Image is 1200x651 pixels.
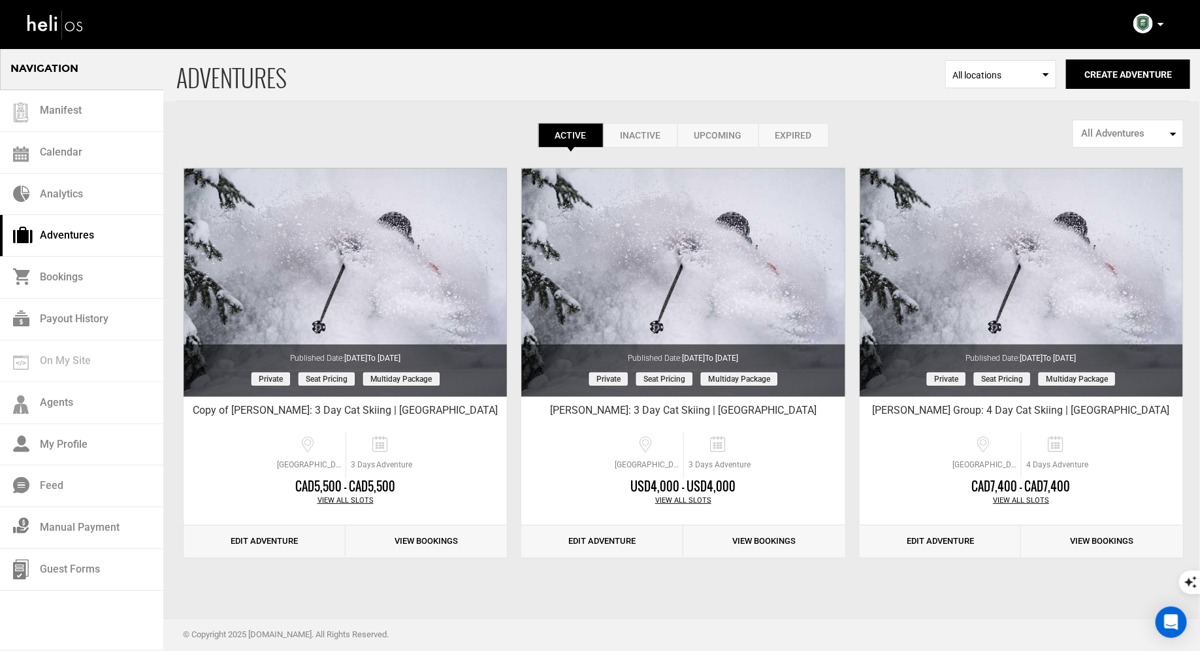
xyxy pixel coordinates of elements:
span: [GEOGRAPHIC_DATA], [GEOGRAPHIC_DATA], [GEOGRAPHIC_DATA] [611,459,683,471]
a: Active [538,123,604,148]
span: Private [927,373,965,386]
div: View All Slots [184,495,507,506]
div: View All Slots [860,495,1183,506]
img: img_914089d2ea0ec020b89560808c702c50.jpg [1133,14,1153,33]
span: All locations [952,69,1049,82]
span: [GEOGRAPHIC_DATA], [GEOGRAPHIC_DATA], [GEOGRAPHIC_DATA] [949,459,1021,471]
button: All Adventures [1073,120,1184,148]
span: Seat Pricing [636,373,692,386]
span: [DATE] [344,354,400,363]
span: Private [589,373,628,386]
a: View Bookings [1021,526,1183,558]
a: Inactive [604,123,677,148]
a: Upcoming [677,123,758,148]
div: [PERSON_NAME] Group: 4 Day Cat Skiing | [GEOGRAPHIC_DATA] [860,403,1183,423]
button: Create Adventure [1066,59,1190,89]
div: Published Date: [521,344,845,364]
div: CAD7,400 - CAD7,400 [860,478,1183,495]
span: ADVENTURES [176,48,945,101]
img: guest-list.svg [11,103,31,122]
a: Edit Adventure [184,526,346,558]
a: Edit Adventure [860,526,1022,558]
span: 3 Days Adventure [684,459,755,471]
span: Select box activate [945,60,1056,88]
a: Expired [758,123,829,148]
span: All Adventures [1081,127,1167,141]
div: View All Slots [521,495,845,506]
span: to [DATE] [1043,354,1077,363]
img: on_my_site.svg [13,356,29,370]
span: 3 Days Adventure [346,459,417,471]
span: Multiday package [701,373,777,386]
span: 4 Days Adventure [1022,459,1093,471]
span: [DATE] [1020,354,1077,363]
img: heli-logo [26,7,85,42]
span: Multiday package [363,373,440,386]
a: View Bookings [346,526,508,558]
span: [DATE] [682,354,738,363]
a: View Bookings [683,526,845,558]
img: calendar.svg [13,146,29,162]
span: Multiday package [1039,373,1115,386]
div: USD4,000 - USD4,000 [521,478,845,495]
img: agents-icon.svg [13,395,29,414]
div: Published Date: [184,344,507,364]
span: to [DATE] [367,354,400,363]
div: Published Date: [860,344,1183,364]
div: [PERSON_NAME]: 3 Day Cat Skiing | [GEOGRAPHIC_DATA] [521,403,845,423]
span: to [DATE] [705,354,738,363]
span: Seat Pricing [299,373,355,386]
span: Private [251,373,290,386]
span: [GEOGRAPHIC_DATA], [GEOGRAPHIC_DATA], [GEOGRAPHIC_DATA] [274,459,346,471]
a: Edit Adventure [521,526,683,558]
div: Copy of [PERSON_NAME]: 3 Day Cat Skiing | [GEOGRAPHIC_DATA] [184,403,507,423]
span: Seat Pricing [974,373,1030,386]
div: CAD5,500 - CAD5,500 [184,478,507,495]
div: Open Intercom Messenger [1156,607,1187,638]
